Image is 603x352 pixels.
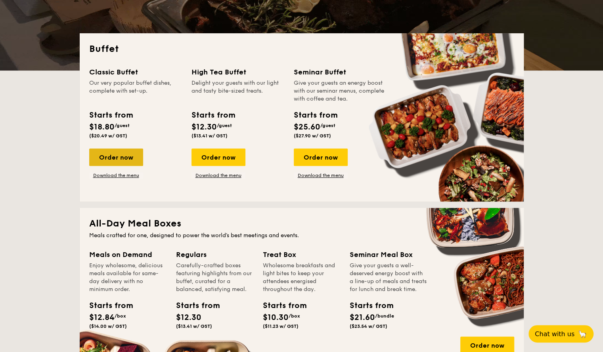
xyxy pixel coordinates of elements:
button: Chat with us🦙 [528,325,593,342]
div: Treat Box [263,249,340,260]
span: $21.60 [350,313,375,322]
span: /guest [217,123,232,128]
a: Download the menu [191,172,245,179]
div: Order now [294,148,348,166]
div: Starts from [89,109,132,121]
span: 🦙 [578,329,587,339]
h2: All-Day Meal Boxes [89,217,514,230]
span: ($23.54 w/ GST) [350,323,387,329]
span: ($13.41 w/ GST) [176,323,212,329]
span: /bundle [375,313,394,319]
span: ($11.23 w/ GST) [263,323,299,329]
span: $10.30 [263,313,289,322]
span: ($20.49 w/ GST) [89,133,127,139]
div: Order now [191,148,245,166]
span: /guest [320,123,335,128]
div: Seminar Meal Box [350,249,427,260]
div: Meals on Demand [89,249,167,260]
div: Carefully-crafted boxes featuring highlights from our buffet, curated for a balanced, satisfying ... [176,262,253,293]
div: Classic Buffet [89,67,182,78]
div: Regulars [176,249,253,260]
span: Chat with us [535,330,574,338]
div: Wholesome breakfasts and light bites to keep your attendees energised throughout the day. [263,262,340,293]
div: Delight your guests with our light and tasty bite-sized treats. [191,79,284,103]
div: Give your guests a well-deserved energy boost with a line-up of meals and treats for lunch and br... [350,262,427,293]
span: $12.84 [89,313,115,322]
div: Starts from [350,300,385,312]
span: ($27.90 w/ GST) [294,133,331,139]
div: Starts from [176,300,212,312]
span: ($14.00 w/ GST) [89,323,127,329]
div: Starts from [191,109,235,121]
span: $18.80 [89,122,115,132]
div: Give your guests an energy boost with our seminar menus, complete with coffee and tea. [294,79,387,103]
a: Download the menu [294,172,348,179]
span: /box [289,313,300,319]
div: Order now [89,148,143,166]
span: /guest [115,123,130,128]
span: $25.60 [294,122,320,132]
div: Our very popular buffet dishes, complete with set-up. [89,79,182,103]
div: Meals crafted for one, designed to power the world's best meetings and events. [89,232,514,240]
span: ($13.41 w/ GST) [191,133,228,139]
span: $12.30 [176,313,201,322]
div: Starts from [294,109,337,121]
h2: Buffet [89,43,514,55]
span: $12.30 [191,122,217,132]
div: High Tea Buffet [191,67,284,78]
span: /box [115,313,126,319]
div: Starts from [89,300,125,312]
div: Seminar Buffet [294,67,387,78]
a: Download the menu [89,172,143,179]
div: Starts from [263,300,299,312]
div: Enjoy wholesome, delicious meals available for same-day delivery with no minimum order. [89,262,167,293]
